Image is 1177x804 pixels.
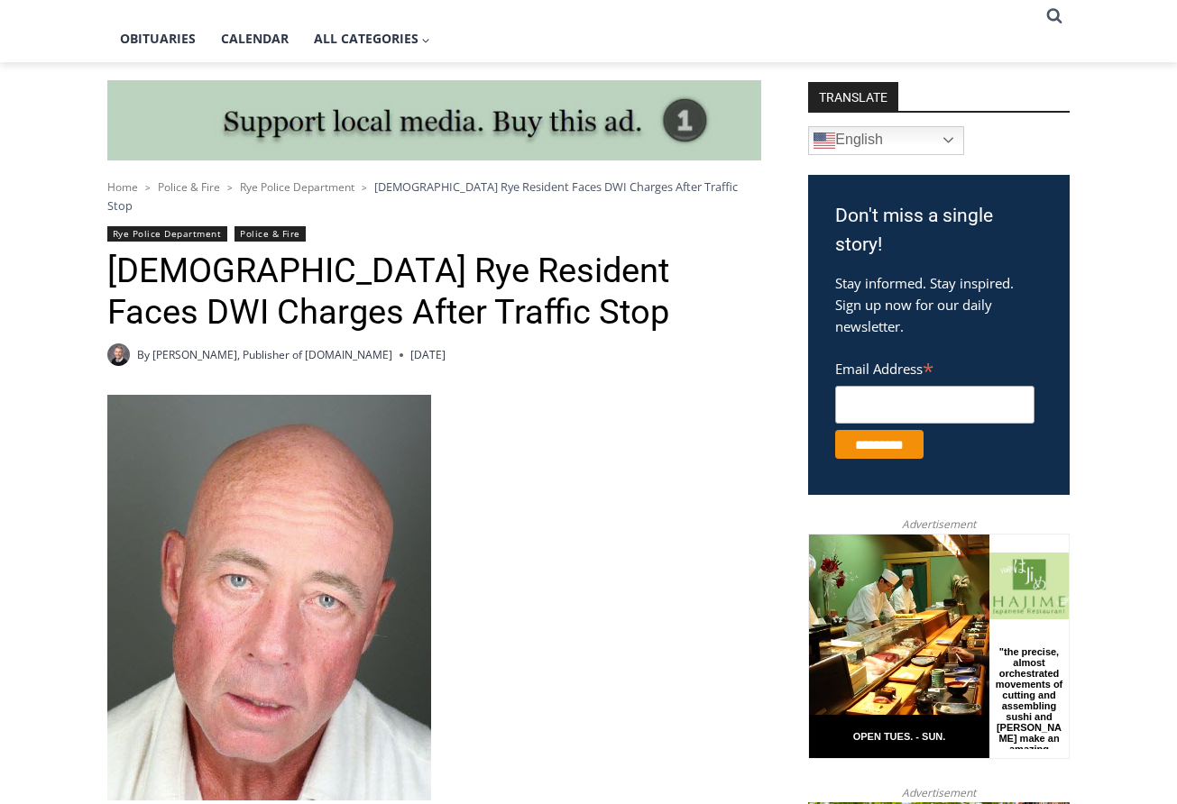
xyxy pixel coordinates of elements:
[145,181,151,194] span: >
[107,16,208,61] a: Obituaries
[835,272,1043,337] p: Stay informed. Stay inspired. Sign up now for our daily newsletter.
[107,178,761,215] nav: Breadcrumbs
[107,226,227,242] a: Rye Police Department
[884,516,994,533] span: Advertisement
[227,181,233,194] span: >
[158,179,220,195] a: Police & Fire
[152,347,392,362] a: [PERSON_NAME], Publisher of [DOMAIN_NAME]
[107,178,738,213] span: [DEMOGRAPHIC_DATA] Rye Resident Faces DWI Charges After Traffic Stop
[808,82,898,111] strong: TRANSLATE
[362,181,367,194] span: >
[884,784,994,801] span: Advertisement
[208,16,301,61] a: Calendar
[107,251,761,333] h1: [DEMOGRAPHIC_DATA] Rye Resident Faces DWI Charges After Traffic Stop
[835,202,1043,259] h3: Don't miss a single story!
[472,179,836,220] span: Intern @ [DOMAIN_NAME]
[185,113,256,215] div: "the precise, almost orchestrated movements of cutting and assembling sushi and [PERSON_NAME] mak...
[107,179,138,195] a: Home
[814,130,835,151] img: en
[301,16,444,61] button: Child menu of All Categories
[1,181,181,224] a: Open Tues. - Sun. [PHONE_NUMBER]
[5,186,177,254] span: Open Tues. - Sun. [PHONE_NUMBER]
[107,395,431,800] img: (PHOTO: Rye PD arrested 56 year old Thomas M. Davitt III of Rye on a DWI charge on Friday, August...
[434,175,874,224] a: Intern @ [DOMAIN_NAME]
[107,80,761,161] img: support local media, buy this ad
[808,126,964,155] a: English
[234,226,306,242] a: Police & Fire
[137,346,150,363] span: By
[835,351,1034,383] label: Email Address
[240,179,354,195] a: Rye Police Department
[410,346,446,363] time: [DATE]
[455,1,852,175] div: "[PERSON_NAME] and I covered the [DATE] Parade, which was a really eye opening experience as I ha...
[107,343,130,366] a: Author image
